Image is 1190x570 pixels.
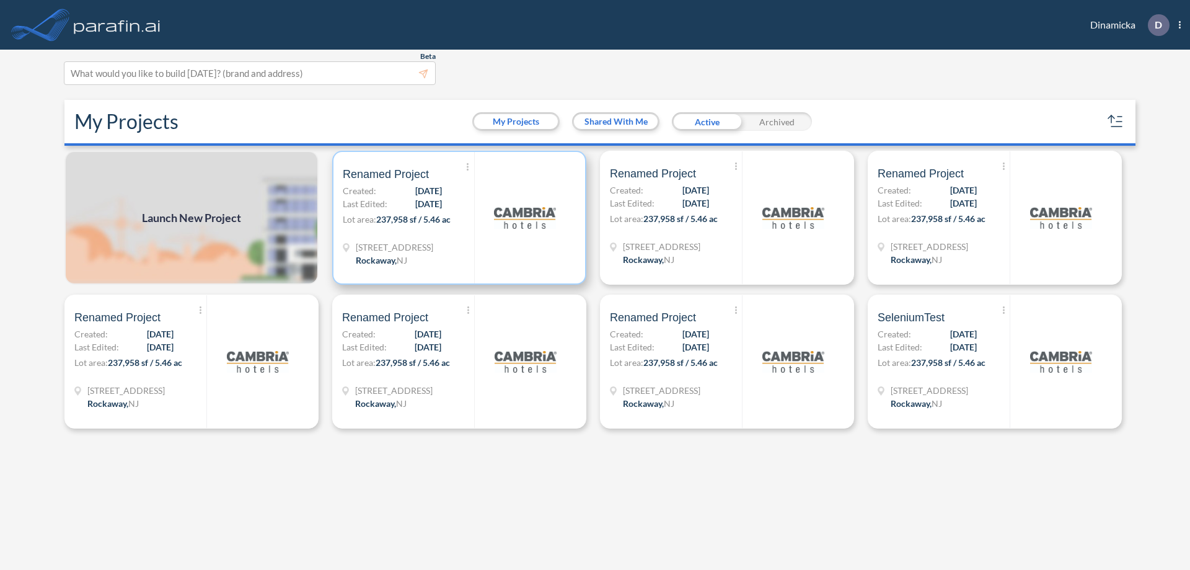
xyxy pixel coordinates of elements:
[610,166,696,181] span: Renamed Project
[355,397,407,410] div: Rockaway, NJ
[664,254,674,265] span: NJ
[762,187,824,249] img: logo
[74,357,108,368] span: Lot area:
[911,213,985,224] span: 237,958 sf / 5.46 ac
[376,357,450,368] span: 237,958 sf / 5.46 ac
[610,341,654,354] span: Last Edited:
[343,184,376,197] span: Created:
[610,310,696,325] span: Renamed Project
[1030,187,1092,249] img: logo
[932,398,942,409] span: NJ
[664,398,674,409] span: NJ
[415,197,442,210] span: [DATE]
[574,114,658,129] button: Shared With Me
[878,213,911,224] span: Lot area:
[911,357,985,368] span: 237,958 sf / 5.46 ac
[891,254,932,265] span: Rockaway ,
[742,112,812,131] div: Archived
[878,357,911,368] span: Lot area:
[878,310,945,325] span: SeleniumTest
[74,310,161,325] span: Renamed Project
[891,398,932,409] span: Rockaway ,
[147,327,174,341] span: [DATE]
[355,384,433,397] span: 321 Mt Hope Ave
[623,253,674,266] div: Rockaway, NJ
[878,327,911,341] span: Created:
[623,254,664,265] span: Rockaway ,
[1072,14,1181,36] div: Dinamicka
[415,184,442,197] span: [DATE]
[342,341,387,354] span: Last Edited:
[342,357,376,368] span: Lot area:
[643,357,718,368] span: 237,958 sf / 5.46 ac
[74,110,178,133] h2: My Projects
[682,341,709,354] span: [DATE]
[64,151,319,285] img: add
[397,255,407,265] span: NJ
[682,184,709,197] span: [DATE]
[891,397,942,410] div: Rockaway, NJ
[474,114,558,129] button: My Projects
[932,254,942,265] span: NJ
[494,187,556,249] img: logo
[356,254,407,267] div: Rockaway, NJ
[415,341,441,354] span: [DATE]
[878,197,922,210] span: Last Edited:
[623,240,700,253] span: 321 Mt Hope Ave
[672,112,742,131] div: Active
[108,357,182,368] span: 237,958 sf / 5.46 ac
[878,341,922,354] span: Last Edited:
[1155,19,1162,30] p: D
[950,184,977,197] span: [DATE]
[610,197,654,210] span: Last Edited:
[343,197,387,210] span: Last Edited:
[623,398,664,409] span: Rockaway ,
[1106,112,1126,131] button: sort
[878,166,964,181] span: Renamed Project
[342,310,428,325] span: Renamed Project
[147,341,174,354] span: [DATE]
[610,327,643,341] span: Created:
[64,151,319,285] a: Launch New Project
[343,214,376,225] span: Lot area:
[1030,331,1092,393] img: logo
[950,197,977,210] span: [DATE]
[682,197,709,210] span: [DATE]
[682,327,709,341] span: [DATE]
[74,341,119,354] span: Last Edited:
[891,384,968,397] span: 321 Mt Hope Ave
[420,51,436,61] span: Beta
[87,398,128,409] span: Rockaway ,
[396,398,407,409] span: NJ
[342,327,376,341] span: Created:
[74,327,108,341] span: Created:
[355,398,396,409] span: Rockaway ,
[950,327,977,341] span: [DATE]
[87,397,139,410] div: Rockaway, NJ
[623,397,674,410] div: Rockaway, NJ
[878,184,911,197] span: Created:
[356,255,397,265] span: Rockaway ,
[623,384,700,397] span: 321 Mt Hope Ave
[891,240,968,253] span: 321 Mt Hope Ave
[610,213,643,224] span: Lot area:
[891,253,942,266] div: Rockaway, NJ
[950,341,977,354] span: [DATE]
[610,357,643,368] span: Lot area:
[356,241,433,254] span: 321 Mt Hope Ave
[87,384,165,397] span: 321 Mt Hope Ave
[495,331,557,393] img: logo
[415,327,441,341] span: [DATE]
[142,210,241,226] span: Launch New Project
[762,331,824,393] img: logo
[71,12,163,37] img: logo
[643,213,718,224] span: 237,958 sf / 5.46 ac
[128,398,139,409] span: NJ
[376,214,451,225] span: 237,958 sf / 5.46 ac
[610,184,643,197] span: Created:
[343,167,429,182] span: Renamed Project
[227,331,289,393] img: logo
